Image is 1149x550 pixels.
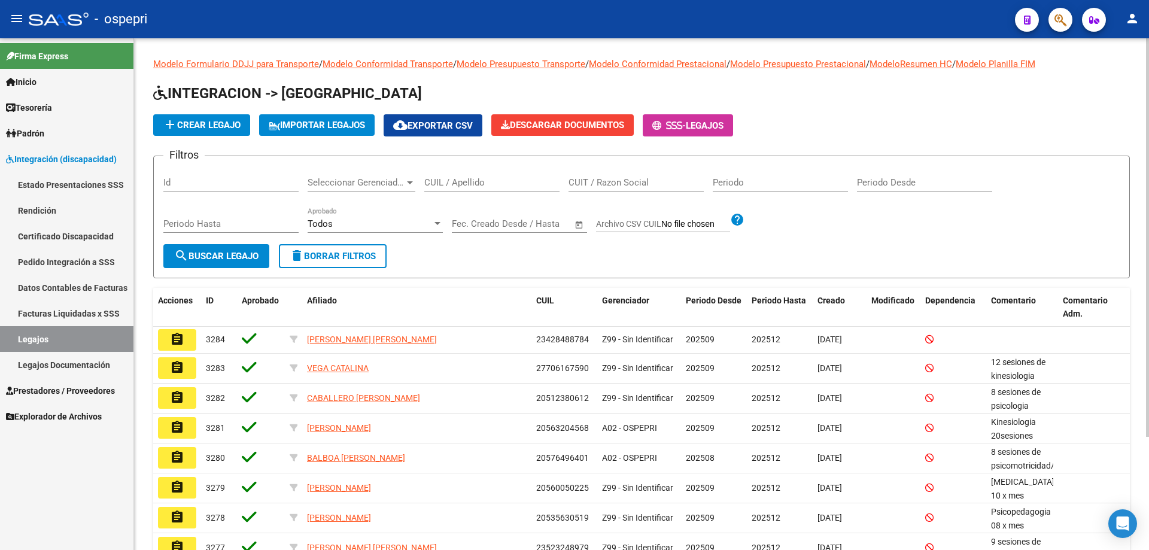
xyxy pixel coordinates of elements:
input: Archivo CSV CUIL [661,219,730,230]
button: Exportar CSV [384,114,482,136]
span: Buscar Legajo [174,251,259,262]
span: 202512 [752,363,780,373]
span: Dependencia [925,296,975,305]
span: 202508 [686,453,715,463]
mat-icon: assignment [170,332,184,347]
span: 202509 [686,393,715,403]
span: 202512 [752,483,780,493]
span: 202509 [686,363,715,373]
mat-icon: assignment [170,480,184,494]
span: [DATE] [817,453,842,463]
input: Fecha fin [511,218,569,229]
span: CABALLERO [PERSON_NAME] [307,393,420,403]
span: 202512 [752,513,780,522]
span: Z99 - Sin Identificar [602,483,673,493]
input: Fecha inicio [452,218,500,229]
span: Modificado [871,296,914,305]
span: Aprobado [242,296,279,305]
a: Modelo Formulario DDJJ para Transporte [153,59,319,69]
span: Explorador de Archivos [6,410,102,423]
div: Open Intercom Messenger [1108,509,1137,538]
span: Borrar Filtros [290,251,376,262]
span: 202509 [686,513,715,522]
span: Comentario Adm. [1063,296,1108,319]
button: Descargar Documentos [491,114,634,136]
span: Exportar CSV [393,120,473,131]
mat-icon: assignment [170,510,184,524]
span: Legajos [686,120,724,131]
span: 20560050225 [536,483,589,493]
span: Crear Legajo [163,120,241,130]
datatable-header-cell: Modificado [867,288,920,327]
span: [DATE] [817,363,842,373]
span: Periodo Desde [686,296,741,305]
span: Afiliado [307,296,337,305]
span: 202509 [686,483,715,493]
span: Tesorería [6,101,52,114]
button: Borrar Filtros [279,244,387,268]
span: 202512 [752,453,780,463]
span: [DATE] [817,335,842,344]
datatable-header-cell: Afiliado [302,288,531,327]
a: Modelo Conformidad Prestacional [589,59,727,69]
span: IMPORTAR LEGAJOS [269,120,365,130]
span: Gerenciador [602,296,649,305]
button: -Legajos [643,114,733,136]
a: Modelo Conformidad Transporte [323,59,453,69]
datatable-header-cell: Comentario Adm. [1058,288,1130,327]
span: Firma Express [6,50,68,63]
span: - ospepri [95,6,147,32]
span: Kinesiologia 20sesiones mensuales septiembre / diciembre 2025 Lic. Claudia Montividone. [991,417,1074,509]
a: ModeloResumen HC [870,59,952,69]
span: Periodo Hasta [752,296,806,305]
span: 20512380612 [536,393,589,403]
datatable-header-cell: Acciones [153,288,201,327]
span: 3284 [206,335,225,344]
span: Prestadores / Proveedores [6,384,115,397]
span: ID [206,296,214,305]
span: Padrón [6,127,44,140]
span: 3280 [206,453,225,463]
span: Comentario [991,296,1036,305]
span: BALBOA [PERSON_NAME] [307,453,405,463]
span: 20563204568 [536,423,589,433]
span: 3283 [206,363,225,373]
span: [PERSON_NAME] [PERSON_NAME] [307,335,437,344]
button: IMPORTAR LEGAJOS [259,114,375,136]
span: Seleccionar Gerenciador [308,177,405,188]
span: 20535630519 [536,513,589,522]
span: Acciones [158,296,193,305]
mat-icon: assignment [170,450,184,464]
span: [PERSON_NAME] [307,513,371,522]
span: Archivo CSV CUIL [596,219,661,229]
mat-icon: cloud_download [393,118,408,132]
span: Descargar Documentos [501,120,624,130]
span: A02 - OSPEPRI [602,423,657,433]
span: 202512 [752,393,780,403]
span: [PERSON_NAME] [307,483,371,493]
span: 3282 [206,393,225,403]
span: INTEGRACION -> [GEOGRAPHIC_DATA] [153,85,422,102]
mat-icon: help [730,212,744,227]
span: 20576496401 [536,453,589,463]
span: Creado [817,296,845,305]
span: Z99 - Sin Identificar [602,393,673,403]
mat-icon: delete [290,248,304,263]
span: Z99 - Sin Identificar [602,335,673,344]
mat-icon: menu [10,11,24,26]
span: Z99 - Sin Identificar [602,363,673,373]
datatable-header-cell: ID [201,288,237,327]
span: Inicio [6,75,37,89]
span: 12 sesiones de kinesiologia MUTISIAS/ SEP A DIC/ Irriasrte maria laura 12 sesiones fonoaudiologia... [991,357,1055,490]
h3: Filtros [163,147,205,163]
datatable-header-cell: Periodo Hasta [747,288,813,327]
span: 3279 [206,483,225,493]
span: Z99 - Sin Identificar [602,513,673,522]
button: Buscar Legajo [163,244,269,268]
span: Todos [308,218,333,229]
mat-icon: add [163,117,177,132]
span: 23428488784 [536,335,589,344]
span: Integración (discapacidad) [6,153,117,166]
a: Modelo Planilla FIM [956,59,1035,69]
span: [DATE] [817,423,842,433]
